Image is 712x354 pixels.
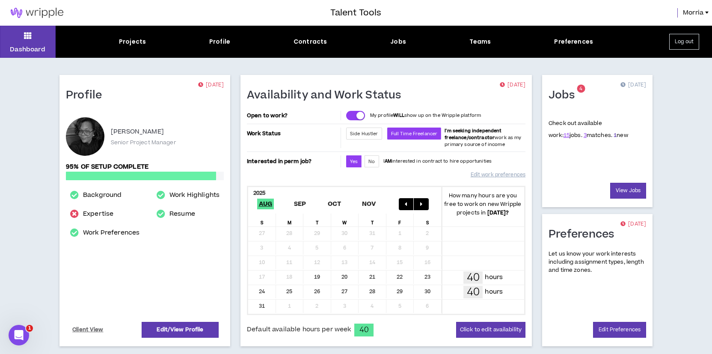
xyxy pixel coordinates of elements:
[350,131,378,137] span: Side Hustler
[294,37,327,46] div: Contracts
[610,183,646,199] a: View Jobs
[331,214,359,226] div: W
[554,37,593,46] div: Preferences
[584,131,587,139] a: 3
[9,325,29,345] iframe: Intercom live chat
[253,189,266,197] b: 2025
[383,158,492,165] p: I interested in contract to hire opportunities
[169,209,195,219] a: Resume
[487,209,509,217] b: [DATE] ?
[247,89,408,102] h1: Availability and Work Status
[303,214,331,226] div: T
[549,119,628,139] p: Check out available work:
[247,128,339,140] p: Work Status
[393,112,404,119] strong: WILL
[683,8,703,18] span: Morria
[469,37,491,46] div: Teams
[368,158,375,165] span: No
[119,37,146,46] div: Projects
[620,81,646,89] p: [DATE]
[66,162,224,172] p: 95% of setup complete
[471,167,525,182] a: Edit work preferences
[276,214,304,226] div: M
[669,34,699,50] button: Log out
[456,322,525,338] button: Click to edit availability
[584,131,612,139] span: matches.
[209,37,230,46] div: Profile
[292,199,308,209] span: Sep
[350,158,358,165] span: Yes
[83,209,113,219] a: Expertise
[620,220,646,229] p: [DATE]
[247,325,351,334] span: Default available hours per week
[247,112,339,119] p: Open to work?
[390,37,406,46] div: Jobs
[71,322,105,337] a: Client View
[445,128,501,141] b: I'm seeking independent freelance/contractor
[370,112,481,119] p: My profile show up on the Wripple platform
[442,191,525,217] p: How many hours are you free to work on new Wripple projects in
[10,45,45,54] p: Dashboard
[142,322,219,338] a: Edit/View Profile
[549,89,581,102] h1: Jobs
[247,155,339,167] p: Interested in perm job?
[385,158,392,164] strong: AM
[330,6,381,19] h3: Talent Tools
[83,190,122,200] a: Background
[614,131,628,139] span: new
[169,190,220,200] a: Work Highlights
[26,325,33,332] span: 1
[445,128,521,148] span: work as my primary source of income
[549,228,621,241] h1: Preferences
[485,287,503,297] p: hours
[111,139,176,146] p: Senior Project Manager
[248,214,276,226] div: S
[485,273,503,282] p: hours
[83,228,139,238] a: Work Preferences
[360,199,378,209] span: Nov
[614,131,617,139] a: 1
[198,81,224,89] p: [DATE]
[564,131,582,139] span: jobs.
[500,81,525,89] p: [DATE]
[579,85,582,92] span: 4
[66,117,104,156] div: Morria G.
[359,214,386,226] div: T
[111,127,164,137] p: [PERSON_NAME]
[577,85,585,93] sup: 4
[414,214,442,226] div: S
[549,250,646,275] p: Let us know your work interests including assignment types, length and time zones.
[564,131,570,139] a: 15
[593,322,646,338] a: Edit Preferences
[66,89,109,102] h1: Profile
[386,214,414,226] div: F
[257,199,274,209] span: Aug
[326,199,343,209] span: Oct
